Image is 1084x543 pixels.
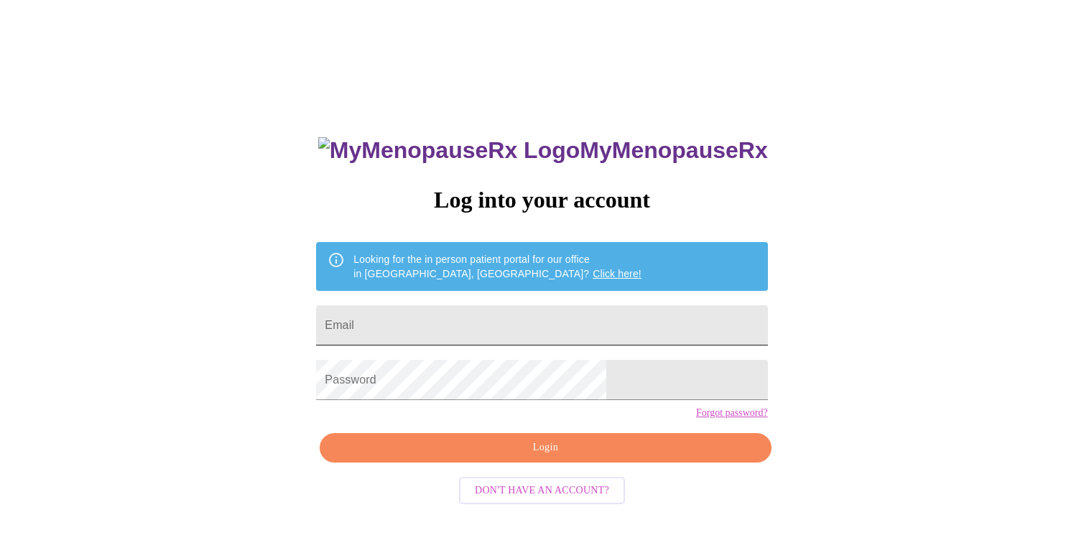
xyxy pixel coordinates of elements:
div: Looking for the in person patient portal for our office in [GEOGRAPHIC_DATA], [GEOGRAPHIC_DATA]? [353,246,641,287]
span: Login [336,439,754,457]
button: Don't have an account? [459,477,625,505]
a: Click here! [593,268,641,279]
a: Forgot password? [696,407,768,419]
h3: Log into your account [316,187,767,213]
a: Don't have an account? [455,483,629,496]
img: MyMenopauseRx Logo [318,137,580,164]
h3: MyMenopauseRx [318,137,768,164]
button: Login [320,433,771,463]
span: Don't have an account? [475,482,609,500]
